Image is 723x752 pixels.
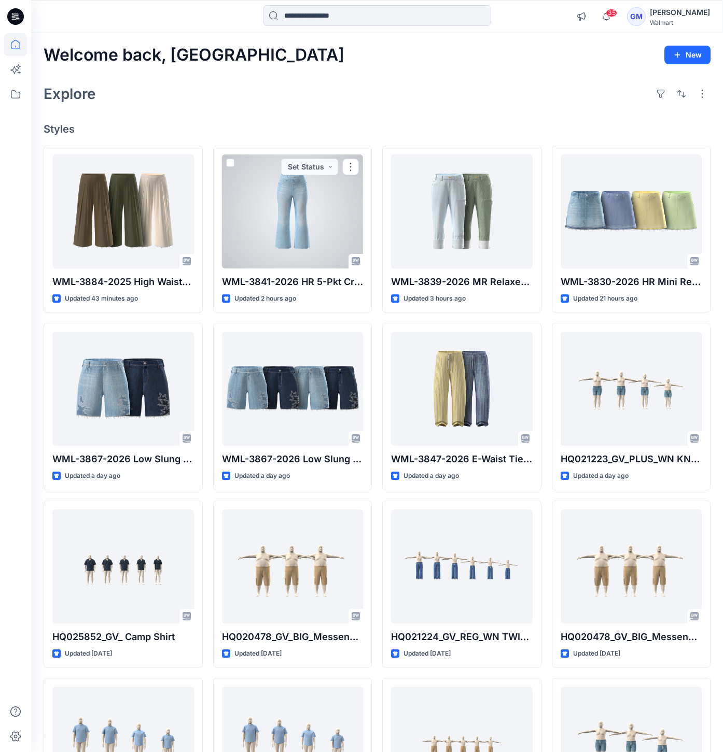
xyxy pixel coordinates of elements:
[52,509,194,623] a: HQ025852_GV_ Camp Shirt
[391,154,533,268] a: WML-3839-2026 MR Relaxed Straight Carpenter
[222,452,364,466] p: WML-3867-2026 Low Slung Raw Hem Short - Inseam 7"
[222,154,364,268] a: WML-3841-2026 HR 5-Pkt Cropped Flare
[404,471,459,481] p: Updated a day ago
[44,123,711,135] h4: Styles
[52,154,194,268] a: WML-3884-2025 High Waisted Pintuck Culottes
[404,648,451,659] p: Updated [DATE]
[222,630,364,644] p: HQ020478_GV_BIG_Messenger Cargo Short
[561,630,702,644] p: HQ020478_GV_BIG_Messenger Cargo Short
[561,332,702,446] a: HQ021223_GV_PLUS_WN KNIT WAISTBAND DENIM SHORT
[52,275,194,289] p: WML-3884-2025 High Waisted Pintuck Culottes
[65,648,112,659] p: Updated [DATE]
[65,471,120,481] p: Updated a day ago
[65,293,138,304] p: Updated 43 minutes ago
[234,648,282,659] p: Updated [DATE]
[561,452,702,466] p: HQ021223_GV_PLUS_WN KNIT WAISTBAND DENIM SHORT
[627,7,646,26] div: GM
[52,332,194,446] a: WML-3867-2026 Low Slung Raw Hem Short - Inseam 7"
[222,275,364,289] p: WML-3841-2026 HR 5-Pkt Cropped Flare
[664,46,711,64] button: New
[573,648,620,659] p: Updated [DATE]
[561,509,702,623] a: HQ020478_GV_BIG_Messenger Cargo Short
[404,293,466,304] p: Updated 3 hours ago
[561,154,702,268] a: WML-3830-2026 HR Mini Release Hem Skirt
[222,332,364,446] a: WML-3867-2026 Low Slung Raw Hem Short - Inseam 7"
[650,6,710,19] div: [PERSON_NAME]
[44,46,344,65] h2: Welcome back, [GEOGRAPHIC_DATA]
[650,19,710,26] div: Walmart
[561,275,702,289] p: WML-3830-2026 HR Mini Release Hem Skirt
[573,293,637,304] p: Updated 21 hours ago
[44,86,96,102] h2: Explore
[391,630,533,644] p: HQ021224_GV_REG_WN TWILL WIDE LEG PULL ON
[391,509,533,623] a: HQ021224_GV_REG_WN TWILL WIDE LEG PULL ON
[222,509,364,623] a: HQ020478_GV_BIG_Messenger Cargo Short
[573,471,629,481] p: Updated a day ago
[234,471,290,481] p: Updated a day ago
[391,332,533,446] a: WML-3847-2026 E-Waist Tie Front Barrel
[234,293,296,304] p: Updated 2 hours ago
[52,630,194,644] p: HQ025852_GV_ Camp Shirt
[391,275,533,289] p: WML-3839-2026 MR Relaxed Straight [PERSON_NAME]
[606,9,617,17] span: 35
[52,452,194,466] p: WML-3867-2026 Low Slung Raw Hem Short - Inseam 7"
[391,452,533,466] p: WML-3847-2026 E-Waist Tie Front Barrel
